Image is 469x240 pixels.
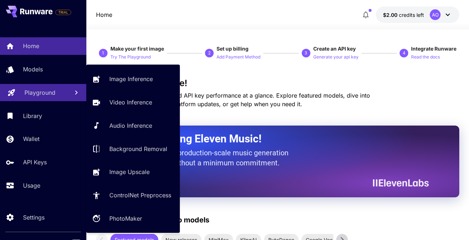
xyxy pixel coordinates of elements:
p: Wallet [23,135,40,143]
p: Try The Playground [110,54,151,61]
button: $2.00 [376,6,459,23]
a: ControlNet Preprocess [86,187,180,204]
p: Playground [24,88,55,97]
p: Add Payment Method [217,54,260,61]
h2: Now Supporting Eleven Music! [114,132,424,146]
span: $2.00 [383,12,399,18]
span: Check out your usage stats and API key performance at a glance. Explore featured models, dive int... [96,92,370,108]
p: Library [23,112,42,120]
p: Read the docs [411,54,440,61]
p: Usage [23,181,40,190]
p: PhotoMaker [109,214,142,223]
p: 2 [208,50,211,56]
p: Video Inference [109,98,152,107]
p: ControlNet Preprocess [109,191,171,199]
p: Settings [23,213,45,222]
p: The only way to get production-scale music generation from Eleven Labs without a minimum commitment. [114,148,294,168]
p: 4 [403,50,405,56]
nav: breadcrumb [96,10,112,19]
a: Video Inference [86,94,180,111]
div: AO [430,9,441,20]
h3: Welcome to Runware! [96,78,460,88]
div: $2.00 [383,11,424,19]
p: 1 [102,50,104,56]
p: Background Removal [109,145,167,153]
p: Home [23,42,39,50]
p: Home [96,10,112,19]
a: Audio Inference [86,117,180,135]
a: Background Removal [86,140,180,157]
p: Image Upscale [109,168,150,176]
span: Integrate Runware [411,46,456,52]
p: API Keys [23,158,47,166]
p: Image Inference [109,75,153,83]
span: Create an API key [313,46,356,52]
a: PhotoMaker [86,210,180,227]
p: Models [23,65,43,74]
a: Image Upscale [86,163,180,181]
p: Audio Inference [109,121,152,130]
p: 3 [305,50,307,56]
span: TRIAL [56,10,71,15]
span: Set up billing [217,46,249,52]
p: Generate your api key [313,54,359,61]
span: Make your first image [110,46,164,52]
span: Add your payment card to enable full platform functionality. [55,8,71,17]
span: credits left [399,12,424,18]
a: Image Inference [86,70,180,88]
